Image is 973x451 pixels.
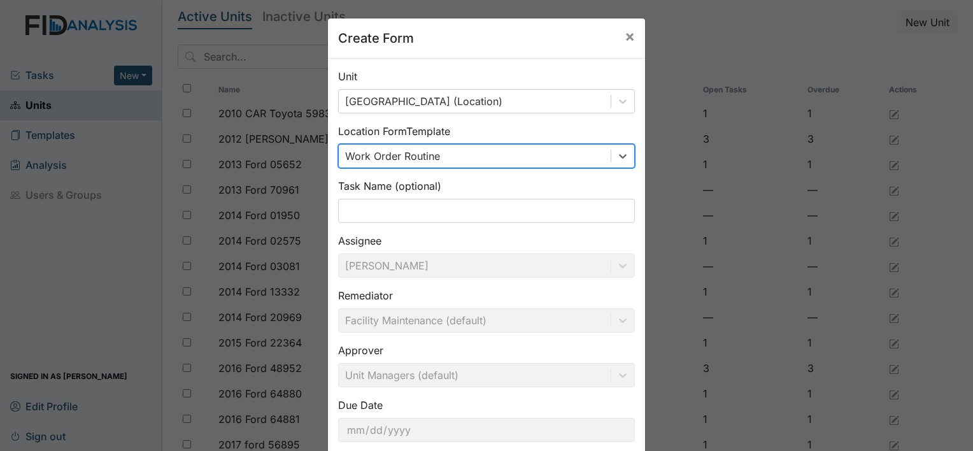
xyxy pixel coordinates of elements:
[345,94,502,109] div: [GEOGRAPHIC_DATA] (Location)
[338,233,381,248] label: Assignee
[338,343,383,358] label: Approver
[345,148,440,164] div: Work Order Routine
[614,18,645,54] button: Close
[338,29,414,48] h5: Create Form
[338,288,393,303] label: Remediator
[625,27,635,45] span: ×
[338,178,441,194] label: Task Name (optional)
[338,69,357,84] label: Unit
[338,124,450,139] label: Location Form Template
[338,397,383,413] label: Due Date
